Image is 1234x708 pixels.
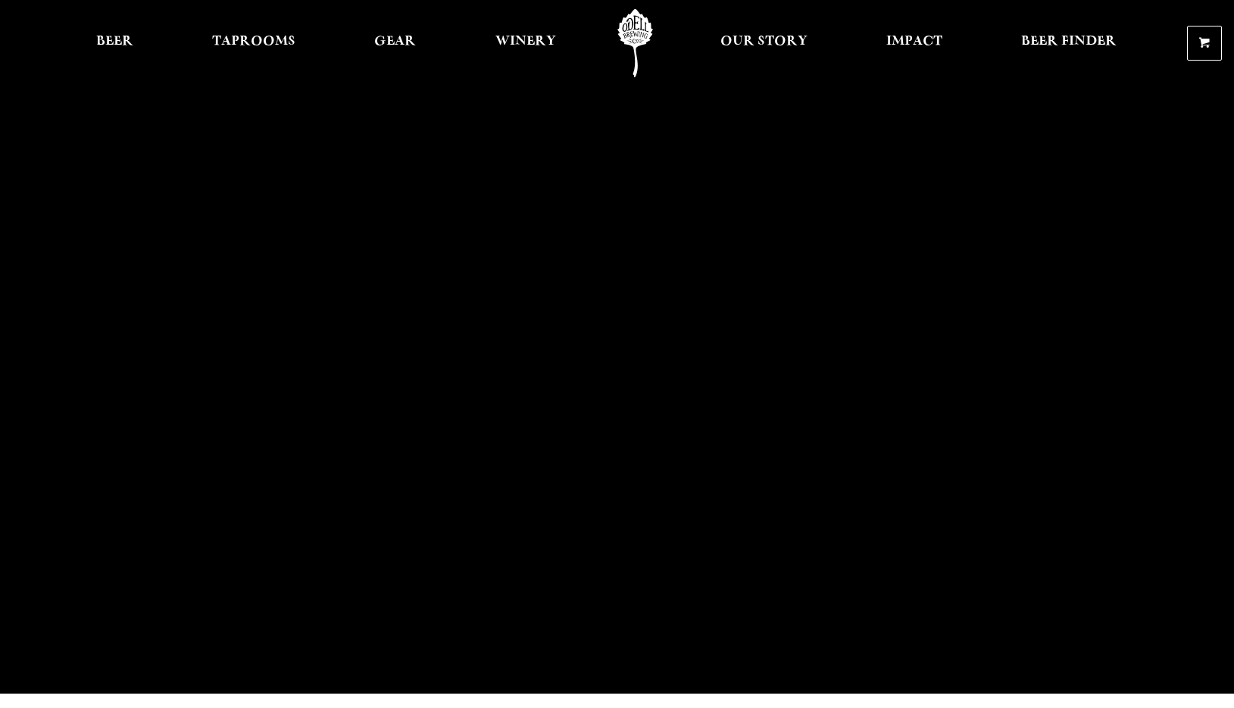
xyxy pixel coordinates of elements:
[364,9,426,77] a: Gear
[1021,36,1117,48] span: Beer Finder
[720,36,808,48] span: Our Story
[202,9,305,77] a: Taprooms
[212,36,295,48] span: Taprooms
[1011,9,1126,77] a: Beer Finder
[607,9,664,77] a: Odell Home
[495,36,556,48] span: Winery
[711,9,817,77] a: Our Story
[96,36,133,48] span: Beer
[486,9,566,77] a: Winery
[876,9,952,77] a: Impact
[86,9,143,77] a: Beer
[886,36,942,48] span: Impact
[374,36,416,48] span: Gear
